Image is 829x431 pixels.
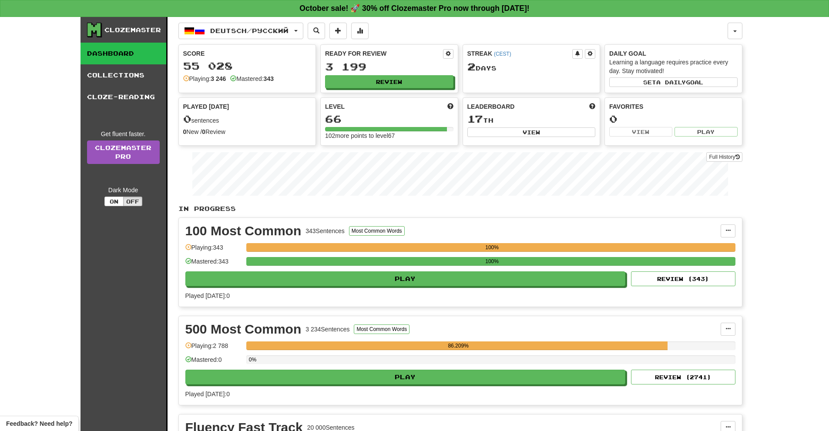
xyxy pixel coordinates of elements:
div: Streak [467,49,573,58]
div: Daily Goal [609,49,738,58]
div: Playing: [183,74,226,83]
span: Open feedback widget [6,419,72,428]
button: Deutsch/Русский [178,23,303,39]
button: Full History [706,152,742,162]
div: 500 Most Common [185,323,302,336]
button: More stats [351,23,369,39]
button: View [467,127,596,137]
button: On [104,197,124,206]
span: Played [DATE]: 0 [185,391,230,398]
div: 86.209% [249,341,668,350]
button: Review [325,75,453,88]
div: 66 [325,114,453,124]
span: This week in points, UTC [589,102,595,111]
button: Off [123,197,142,206]
div: 100% [249,243,735,252]
button: Play [185,271,626,286]
div: Learning a language requires practice every day. Stay motivated! [609,58,738,75]
div: Mastered: 343 [185,257,242,271]
div: Playing: 343 [185,243,242,257]
div: 343 Sentences [305,227,345,235]
span: Played [DATE] [183,102,229,111]
p: In Progress [178,204,742,213]
div: Get fluent faster. [87,130,160,138]
span: 17 [467,113,483,125]
button: Most Common Words [354,324,409,334]
div: Ready for Review [325,49,443,58]
span: Score more points to level up [447,102,453,111]
button: Search sentences [308,23,325,39]
div: Day s [467,61,596,73]
button: Seta dailygoal [609,77,738,87]
a: Dashboard [81,43,166,64]
div: 55 028 [183,60,312,71]
a: (CEST) [494,51,511,57]
div: 102 more points to level 67 [325,131,453,140]
div: 100% [249,257,735,266]
a: ClozemasterPro [87,140,160,164]
button: Review (343) [631,271,735,286]
div: 3 199 [325,61,453,72]
span: a daily [656,79,686,85]
strong: 0 [202,128,205,135]
div: sentences [183,114,312,125]
div: Mastered: 0 [185,355,242,370]
span: Played [DATE]: 0 [185,292,230,299]
button: Review (2741) [631,370,735,384]
strong: October sale! 🚀 30% off Clozemaster Pro now through [DATE]! [299,4,529,13]
button: Play [185,370,626,384]
div: Playing: 2 788 [185,341,242,356]
button: Play [675,127,738,137]
span: 0 [183,113,191,125]
strong: 3 246 [211,75,226,82]
div: Favorites [609,102,738,111]
button: Most Common Words [349,226,405,236]
span: Deutsch / Русский [210,27,289,34]
button: Add sentence to collection [329,23,347,39]
span: Leaderboard [467,102,515,111]
div: Mastered: [230,74,274,83]
div: 100 Most Common [185,224,302,237]
div: Clozemaster [104,26,161,34]
div: Dark Mode [87,186,160,194]
span: Level [325,102,345,111]
div: th [467,114,596,125]
div: 3 234 Sentences [305,325,349,334]
div: 0 [609,114,738,124]
button: View [609,127,672,137]
a: Cloze-Reading [81,86,166,108]
div: New / Review [183,127,312,136]
strong: 0 [183,128,187,135]
strong: 343 [264,75,274,82]
div: Score [183,49,312,58]
span: 2 [467,60,476,73]
a: Collections [81,64,166,86]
